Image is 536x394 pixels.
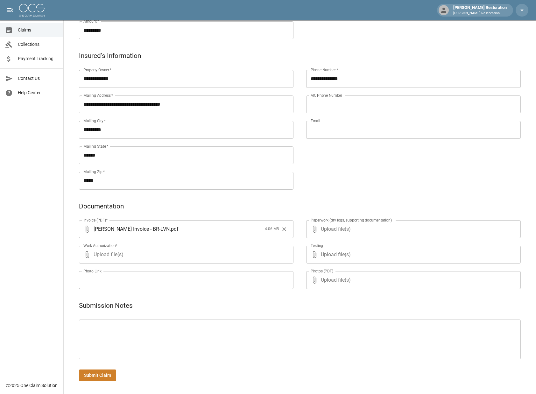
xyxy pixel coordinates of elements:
[83,67,112,73] label: Property Owner
[311,93,342,98] label: Alt. Phone Number
[83,268,102,274] label: Photo Link
[311,243,323,248] label: Testing
[83,217,108,223] label: Invoice (PDF)*
[83,93,113,98] label: Mailing Address
[18,41,58,48] span: Collections
[311,217,392,223] label: Paperwork (dry logs, supporting documentation)
[83,144,108,149] label: Mailing State
[321,246,504,264] span: Upload file(s)
[83,169,105,174] label: Mailing Zip
[83,118,106,123] label: Mailing City
[311,67,338,73] label: Phone Number
[311,268,333,274] label: Photos (PDF)
[79,369,116,381] button: Submit Claim
[18,27,58,33] span: Claims
[94,225,170,233] span: [PERSON_NAME] Invoice - BR-LVN
[279,224,289,234] button: Clear
[18,55,58,62] span: Payment Tracking
[311,118,320,123] label: Email
[265,226,279,232] span: 4.06 MB
[94,246,276,264] span: Upload file(s)
[321,220,504,238] span: Upload file(s)
[19,4,45,17] img: ocs-logo-white-transparent.png
[18,89,58,96] span: Help Center
[451,4,509,16] div: [PERSON_NAME] Restoration
[6,382,58,389] div: © 2025 One Claim Solution
[4,4,17,17] button: open drawer
[321,271,504,289] span: Upload file(s)
[83,243,117,248] label: Work Authorization*
[83,18,99,24] label: Amount
[18,75,58,82] span: Contact Us
[170,225,179,233] span: . pdf
[453,11,507,16] p: [PERSON_NAME] Restoration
